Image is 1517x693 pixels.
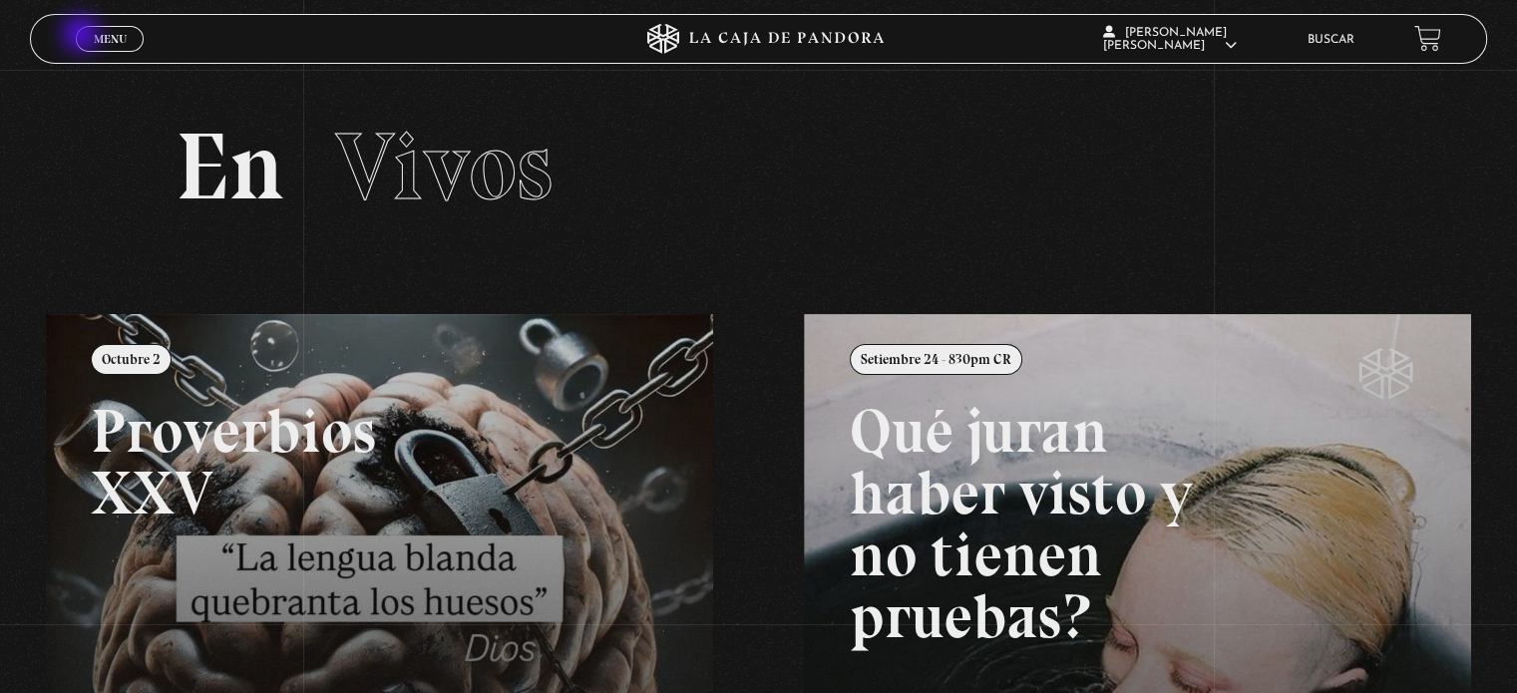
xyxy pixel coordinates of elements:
[335,110,553,223] span: Vivos
[1414,25,1441,52] a: View your shopping cart
[1103,27,1237,52] span: [PERSON_NAME] [PERSON_NAME]
[94,33,127,45] span: Menu
[176,120,1340,214] h2: En
[87,50,134,64] span: Cerrar
[1308,34,1354,46] a: Buscar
